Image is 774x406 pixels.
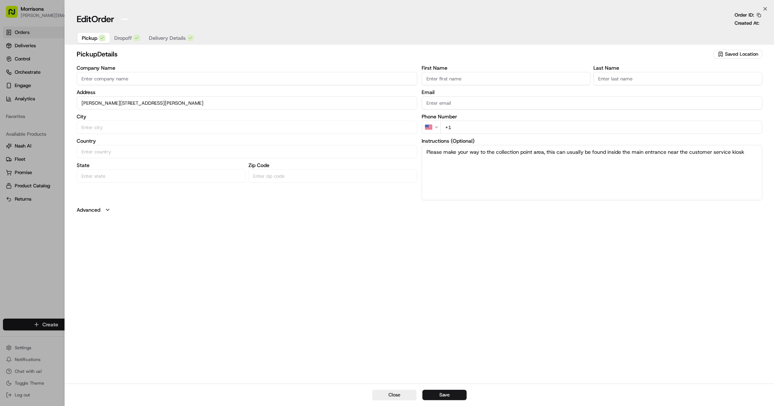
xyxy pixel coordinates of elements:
[77,163,245,168] label: State
[19,48,133,55] input: Got a question? Start typing here...
[422,65,590,70] label: First Name
[714,49,762,59] button: Saved Location
[59,104,121,117] a: 💻API Documentation
[77,114,417,119] label: City
[422,114,762,119] label: Phone Number
[422,96,762,110] input: Enter email
[7,108,13,114] div: 📗
[77,96,417,110] input: Enter address
[372,390,416,400] button: Close
[593,72,762,85] input: Enter last name
[593,65,762,70] label: Last Name
[114,34,132,42] span: Dropoff
[440,121,762,134] input: Enter phone number
[77,90,417,95] label: Address
[52,125,89,131] a: Powered byPylon
[70,107,118,114] span: API Documentation
[77,72,417,85] input: Enter company name
[7,7,22,22] img: Nash
[91,13,114,25] span: Order
[735,12,754,18] p: Order ID:
[7,30,134,41] p: Welcome 👋
[725,51,758,58] span: Saved Location
[77,121,417,134] input: Enter city
[125,73,134,81] button: Start new chat
[7,70,21,84] img: 1736555255976-a54dd68f-1ca7-489b-9aae-adbdc363a1c4
[25,78,93,84] div: We're available if you need us!
[149,34,186,42] span: Delivery Details
[73,125,89,131] span: Pylon
[77,49,712,59] h2: pickup Details
[735,20,759,27] p: Created At:
[15,107,56,114] span: Knowledge Base
[77,65,417,70] label: Company Name
[248,163,417,168] label: Zip Code
[248,169,417,183] input: Enter zip code
[77,169,245,183] input: Enter state
[77,145,417,158] input: Enter country
[4,104,59,117] a: 📗Knowledge Base
[77,13,114,25] h1: Edit
[422,90,762,95] label: Email
[82,34,97,42] span: Pickup
[77,206,762,214] button: Advanced
[422,390,467,400] button: Save
[77,206,100,214] label: Advanced
[422,72,590,85] input: Enter first name
[25,70,121,78] div: Start new chat
[422,138,762,143] label: Instructions (Optional)
[77,138,417,143] label: Country
[62,108,68,114] div: 💻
